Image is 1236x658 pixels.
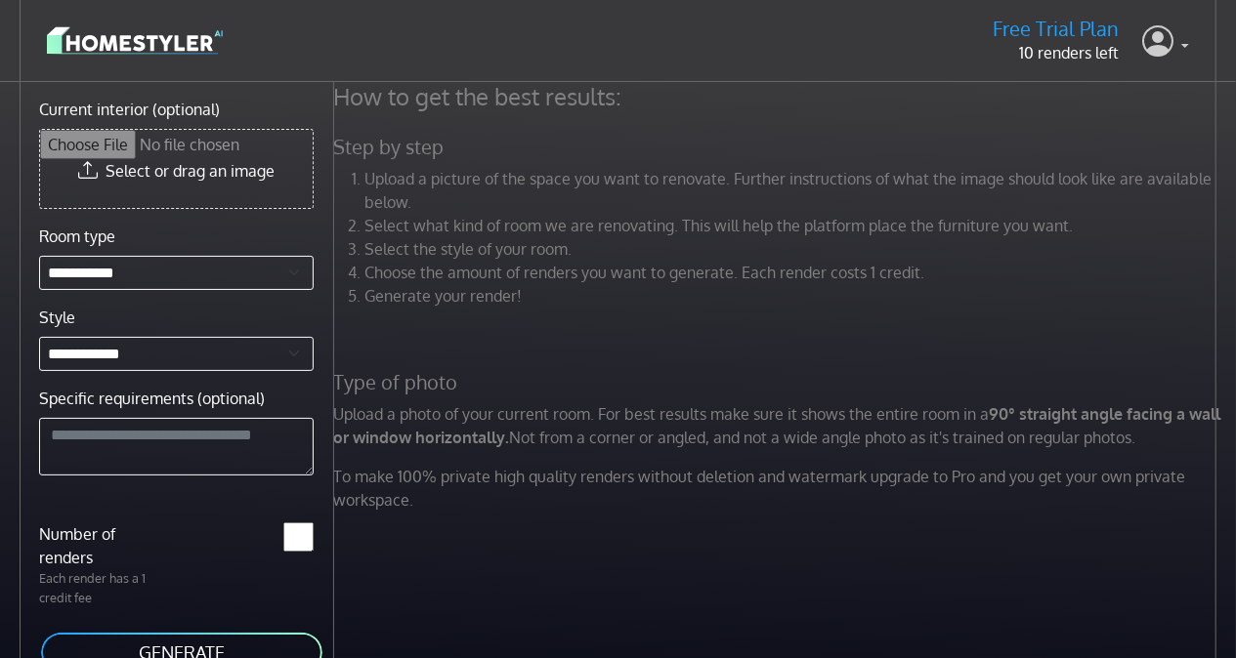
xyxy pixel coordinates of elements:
[39,225,115,248] label: Room type
[993,17,1119,41] h5: Free Trial Plan
[322,135,1233,159] h5: Step by step
[365,167,1221,214] li: Upload a picture of the space you want to renovate. Further instructions of what the image should...
[334,404,1221,447] strong: 90° straight angle facing a wall or window horizontally.
[39,306,75,329] label: Style
[322,402,1233,449] p: Upload a photo of your current room. For best results make sure it shows the entire room in a Not...
[322,82,1233,111] h4: How to get the best results:
[47,23,223,58] img: logo-3de290ba35641baa71223ecac5eacb59cb85b4c7fdf211dc9aaecaaee71ea2f8.svg
[322,370,1233,394] h5: Type of photo
[365,261,1221,284] li: Choose the amount of renders you want to generate. Each render costs 1 credit.
[27,569,176,606] p: Each render has a 1 credit fee
[39,98,220,121] label: Current interior (optional)
[27,522,176,569] label: Number of renders
[365,214,1221,237] li: Select what kind of room we are renovating. This will help the platform place the furniture you w...
[365,284,1221,308] li: Generate your render!
[365,237,1221,261] li: Select the style of your room.
[322,465,1233,512] p: To make 100% private high quality renders without deletion and watermark upgrade to Pro and you g...
[993,41,1119,64] p: 10 renders left
[39,387,265,410] label: Specific requirements (optional)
